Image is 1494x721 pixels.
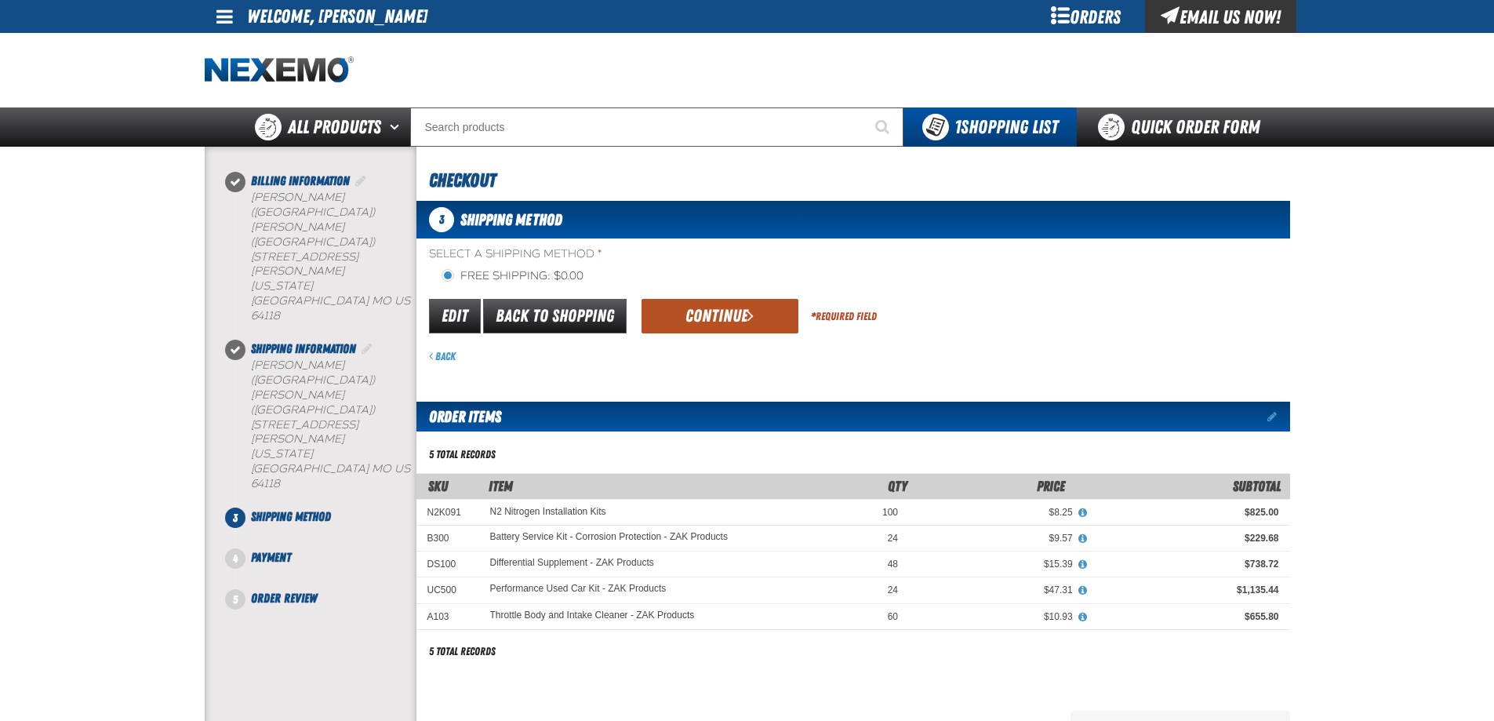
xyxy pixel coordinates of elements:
[251,359,375,387] b: [PERSON_NAME] ([GEOGRAPHIC_DATA])
[490,532,728,543] a: Battery Service Kit - Corrosion Protection - ZAK Products
[225,548,245,569] span: 4
[353,173,369,188] a: Edit Billing Information
[416,577,479,603] td: UC500
[442,269,583,284] label: Free Shipping: $0.00
[416,526,479,552] td: B300
[1073,506,1093,520] button: View All Prices for N2 Nitrogen Installation Kits
[235,340,416,508] li: Shipping Information. Step 2 of 5. Completed
[1073,558,1093,572] button: View All Prices for Differential Supplement - ZAK Products
[642,299,798,333] button: Continue
[920,610,1073,623] div: $10.93
[225,508,245,528] span: 3
[1095,610,1279,623] div: $655.80
[429,350,456,362] a: Back
[460,210,562,229] span: Shipping Method
[888,559,898,570] span: 48
[251,279,369,308] span: [US_STATE][GEOGRAPHIC_DATA]
[251,388,375,417] span: [PERSON_NAME] ([GEOGRAPHIC_DATA])
[410,107,903,147] input: Search
[920,558,1073,570] div: $15.39
[251,477,280,490] bdo: 64118
[251,591,317,606] span: Order Review
[490,610,695,621] a: Throttle Body and Intake Cleaner - ZAK Products
[251,447,369,475] span: [US_STATE][GEOGRAPHIC_DATA]
[903,107,1077,147] button: You have 1 Shopping List. Open to view details
[1233,478,1281,494] span: Subtotal
[251,509,331,524] span: Shipping Method
[442,269,454,282] input: Free Shipping: $0.00
[251,550,291,565] span: Payment
[235,172,416,340] li: Billing Information. Step 1 of 5. Completed
[888,584,898,595] span: 24
[490,584,667,595] a: Performance Used Car Kit - ZAK Products
[920,532,1073,544] div: $9.57
[1073,584,1093,598] button: View All Prices for Performance Used Car Kit - ZAK Products
[416,499,479,525] td: N2K091
[1267,411,1290,422] a: Edit items
[416,402,501,432] h2: Order Items
[888,533,898,544] span: 24
[428,478,448,494] a: SKU
[251,341,356,356] span: Shipping Information
[429,644,496,659] div: 5 total records
[490,558,654,569] a: Differential Supplement - ZAK Products
[954,116,1058,138] span: Shopping List
[372,294,391,308] span: MO
[1095,584,1279,596] div: $1,135.44
[224,172,416,608] nav: Checkout steps. Current step is Shipping Method. Step 3 of 5
[429,247,1290,262] span: Select a Shipping Method
[864,107,903,147] button: Start Searching
[251,418,358,446] span: [STREET_ADDRESS][PERSON_NAME]
[1037,478,1065,494] span: Price
[251,173,350,188] span: Billing Information
[251,250,358,279] span: [STREET_ADDRESS][PERSON_NAME]
[288,113,381,141] span: All Products
[205,56,354,84] a: Home
[429,447,496,462] div: 5 total records
[235,589,416,608] li: Order Review. Step 5 of 5. Not Completed
[811,309,877,324] div: Required Field
[394,294,410,308] span: US
[920,584,1073,596] div: $47.31
[251,309,280,322] bdo: 64118
[1073,610,1093,625] button: View All Prices for Throttle Body and Intake Cleaner - ZAK Products
[1077,107,1289,147] a: Quick Order Form
[384,107,410,147] button: Open All Products pages
[251,220,375,249] span: [PERSON_NAME] ([GEOGRAPHIC_DATA])
[205,56,354,84] img: Nexemo logo
[359,341,375,356] a: Edit Shipping Information
[429,207,454,232] span: 3
[235,548,416,589] li: Payment. Step 4 of 5. Not Completed
[251,191,375,219] b: [PERSON_NAME] ([GEOGRAPHIC_DATA])
[882,507,898,518] span: 100
[920,506,1073,519] div: $8.25
[416,552,479,577] td: DS100
[416,603,479,629] td: A103
[372,462,391,475] span: MO
[429,299,481,333] a: Edit
[888,478,907,494] span: Qty
[235,508,416,548] li: Shipping Method. Step 3 of 5. Not Completed
[1095,506,1279,519] div: $825.00
[1095,532,1279,544] div: $229.68
[483,299,627,333] a: Back to Shopping
[225,589,245,610] span: 5
[1073,532,1093,546] button: View All Prices for Battery Service Kit - Corrosion Protection - ZAK Products
[490,506,606,517] a: N2 Nitrogen Installation Kits
[1095,558,1279,570] div: $738.72
[489,478,513,494] span: Item
[394,462,410,475] span: US
[888,611,898,622] span: 60
[954,116,961,138] strong: 1
[429,169,496,191] span: Checkout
